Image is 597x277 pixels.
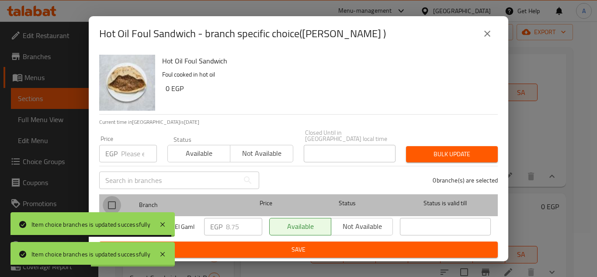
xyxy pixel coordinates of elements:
span: Status is valid till [400,198,491,209]
span: Bulk update [413,149,491,160]
span: Save [106,244,491,255]
button: Not available [230,145,293,162]
span: Available [171,147,227,160]
h6: 0 EGP [166,82,491,95]
span: Not available [234,147,289,160]
span: Branch [139,200,230,210]
p: Current time in [GEOGRAPHIC_DATA] is [DATE] [99,118,498,126]
p: 0 branche(s) are selected [433,176,498,185]
span: Price [237,198,295,209]
div: Item choice branches is updated successfully [31,220,150,229]
button: close [477,23,498,44]
span: Status [302,198,393,209]
button: Available [167,145,230,162]
h6: Hot Oil Foul Sandwich [162,55,491,67]
input: Search in branches [99,172,239,189]
img: Hot Oil Foul Sandwich [99,55,155,111]
div: Item choice branches is updated successfully [31,249,150,259]
p: EGP [105,148,118,159]
p: EGP [210,221,222,232]
p: Foul cooked in hot oil [162,69,491,80]
button: Save [99,242,498,258]
button: Bulk update [406,146,498,162]
h2: Hot Oil Foul Sandwich - branch specific choice([PERSON_NAME] ) [99,27,386,41]
input: Please enter price [121,145,157,162]
input: Please enter price [226,218,262,235]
